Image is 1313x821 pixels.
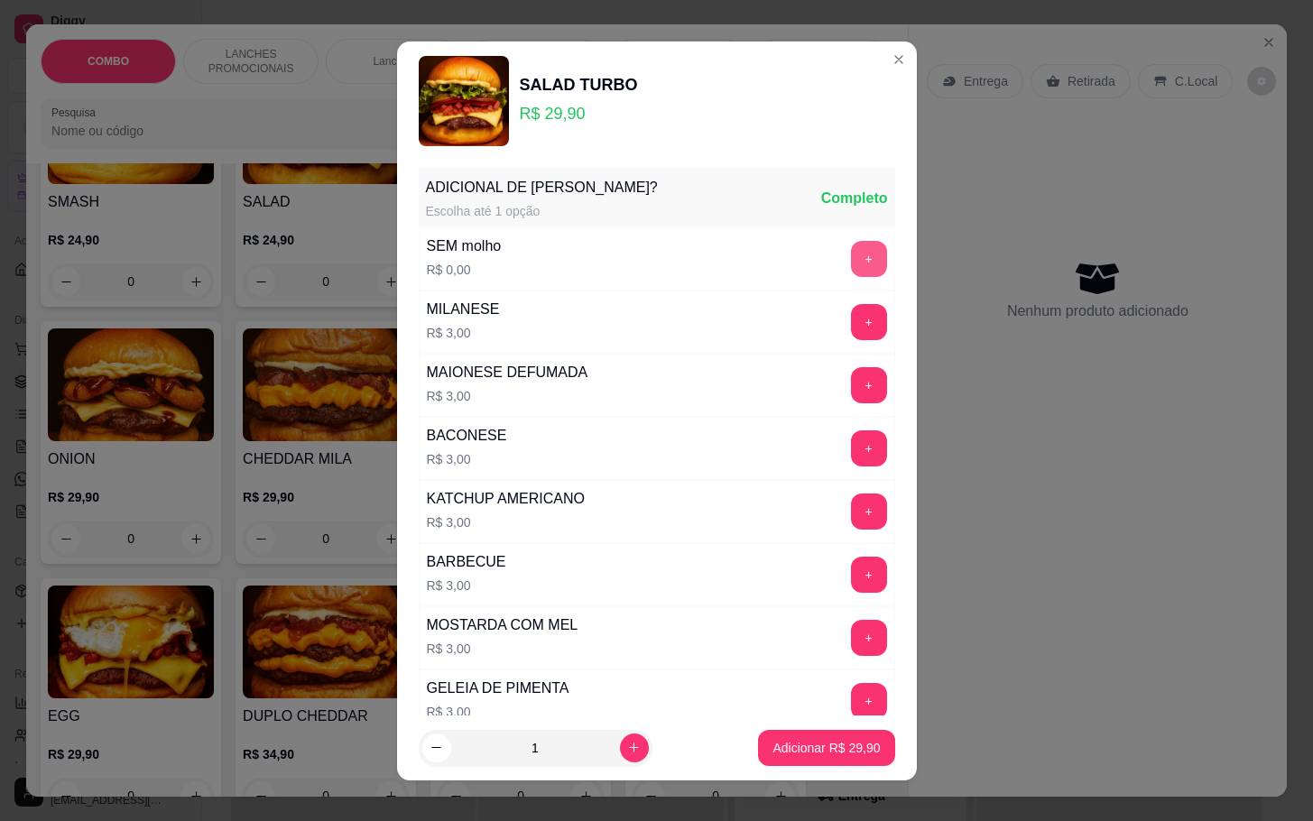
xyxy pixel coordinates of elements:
[427,299,500,320] div: MILANESE
[851,304,887,340] button: add
[427,551,506,573] div: BARBECUE
[884,45,913,74] button: Close
[419,56,509,146] img: product-image
[851,683,887,719] button: add
[427,488,585,510] div: KATCHUP AMERICANO
[427,362,588,383] div: MAIONESE DEFUMADA
[520,72,638,97] div: SALAD TURBO
[427,614,578,636] div: MOSTARDA COM MEL
[427,261,502,279] p: R$ 0,00
[620,733,649,762] button: increase-product-quantity
[427,450,507,468] p: R$ 3,00
[851,430,887,466] button: add
[851,494,887,530] button: add
[427,425,507,447] div: BACONESE
[772,739,880,757] p: Adicionar R$ 29,90
[851,367,887,403] button: add
[427,678,569,699] div: GELEIA DE PIMENTA
[427,235,502,257] div: SEM molho
[427,513,585,531] p: R$ 3,00
[427,577,506,595] p: R$ 3,00
[427,703,569,721] p: R$ 3,00
[520,101,638,126] p: R$ 29,90
[422,733,451,762] button: decrease-product-quantity
[851,557,887,593] button: add
[851,620,887,656] button: add
[427,324,500,342] p: R$ 3,00
[851,241,887,277] button: add
[426,177,658,198] div: ADICIONAL DE [PERSON_NAME]?
[427,387,588,405] p: R$ 3,00
[821,188,888,209] div: Completo
[426,202,658,220] div: Escolha até 1 opção
[758,730,894,766] button: Adicionar R$ 29,90
[427,640,578,658] p: R$ 3,00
